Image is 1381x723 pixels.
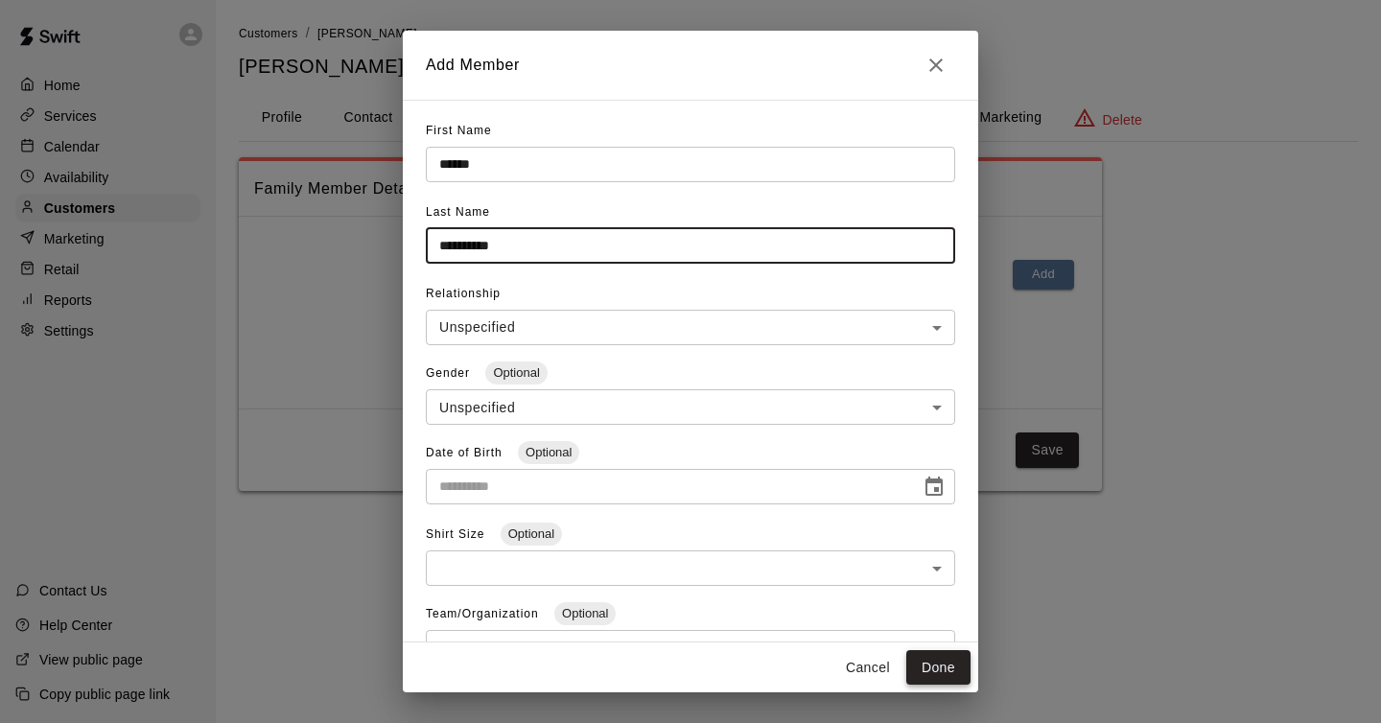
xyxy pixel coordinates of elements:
button: Done [906,650,971,686]
span: Shirt Size [426,527,489,541]
span: Relationship [426,287,501,300]
span: Team/Organization [426,607,543,620]
span: Optional [518,445,579,459]
span: First Name [426,124,492,137]
span: Date of Birth [426,446,506,459]
span: Last Name [426,205,490,219]
button: Choose date [915,468,953,506]
div: Unspecified [426,310,955,345]
button: Close [917,46,955,84]
span: Optional [485,365,547,380]
button: Cancel [837,650,899,686]
span: Optional [554,606,616,620]
span: Optional [501,526,562,541]
h2: Add Member [403,31,978,100]
span: Gender [426,366,474,380]
div: Unspecified [426,389,955,425]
